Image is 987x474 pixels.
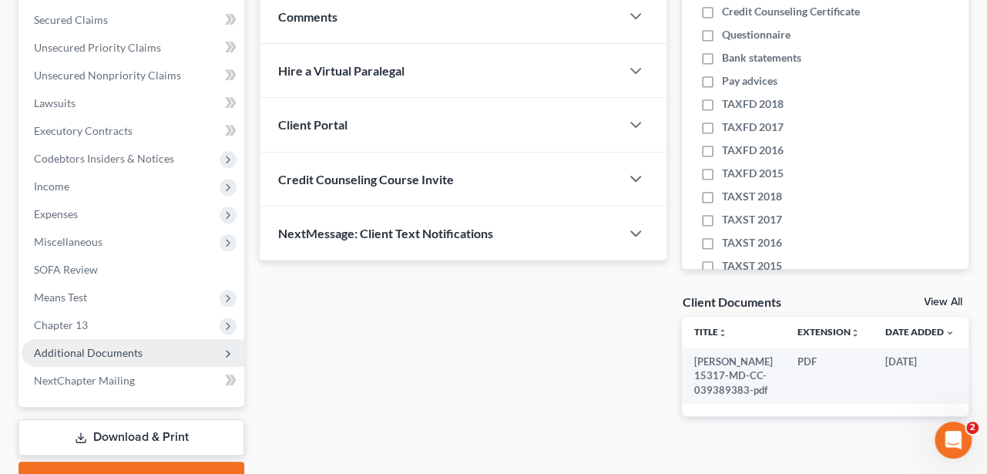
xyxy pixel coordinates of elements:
span: TAXST 2016 [722,235,782,250]
span: Unsecured Nonpriority Claims [34,69,181,82]
span: Means Test [34,291,87,304]
span: Hire a Virtual Paralegal [278,63,405,78]
a: Unsecured Priority Claims [22,34,244,62]
span: Executory Contracts [34,124,133,137]
span: Codebtors Insiders & Notices [34,152,174,165]
div: Client Documents [682,294,781,310]
a: Executory Contracts [22,117,244,145]
i: unfold_more [851,328,860,338]
a: Date Added expand_more [885,326,954,338]
span: TAXST 2015 [722,258,782,274]
span: Lawsuits [34,96,76,109]
a: Lawsuits [22,89,244,117]
span: Credit Counseling Course Invite [278,172,454,187]
span: Chapter 13 [34,318,88,331]
span: Pay advices [722,73,777,89]
i: unfold_more [718,328,727,338]
span: NextChapter Mailing [34,374,135,387]
span: NextMessage: Client Text Notifications [278,226,493,240]
span: SOFA Review [34,263,98,276]
span: Questionnaire [722,27,791,42]
span: Secured Claims [34,13,108,26]
td: [PERSON_NAME] 15317-MD-CC-039389383-pdf [682,348,785,404]
span: Miscellaneous [34,235,102,248]
a: View All [924,297,962,308]
span: TAXFD 2015 [722,166,784,181]
span: TAXFD 2018 [722,96,784,112]
td: PDF [785,348,872,404]
span: Comments [278,9,337,24]
span: Client Portal [278,117,347,132]
span: TAXST 2017 [722,212,782,227]
span: Unsecured Priority Claims [34,41,161,54]
a: Extensionunfold_more [797,326,860,338]
span: Credit Counseling Certificate [722,4,860,19]
span: TAXST 2018 [722,189,782,204]
a: NextChapter Mailing [22,367,244,395]
span: Expenses [34,207,78,220]
span: Bank statements [722,50,801,66]
iframe: Intercom live chat [935,422,972,459]
span: TAXFD 2017 [722,119,784,135]
td: [DATE] [872,348,966,404]
span: 2 [966,422,979,434]
a: Secured Claims [22,6,244,34]
a: Titleunfold_more [694,326,727,338]
a: Download & Print [18,419,244,456]
span: Income [34,180,69,193]
a: SOFA Review [22,256,244,284]
span: Additional Documents [34,346,143,359]
a: Unsecured Nonpriority Claims [22,62,244,89]
span: TAXFD 2016 [722,143,784,158]
i: expand_more [945,328,954,338]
